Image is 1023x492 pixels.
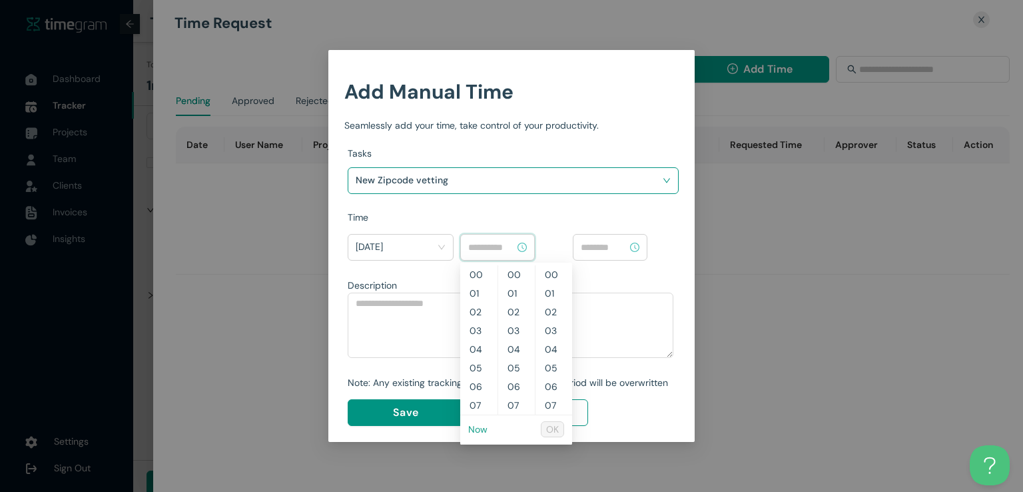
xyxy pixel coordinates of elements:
[535,340,572,359] div: 04
[348,146,679,161] div: Tasks
[535,303,572,321] div: 02
[460,321,498,340] div: 03
[535,321,572,340] div: 03
[535,265,572,284] div: 00
[498,321,535,340] div: 03
[535,359,572,377] div: 05
[356,237,446,258] span: Today
[344,76,679,107] h1: Add Manual Time
[535,396,572,415] div: 07
[498,359,535,377] div: 05
[460,377,498,396] div: 06
[356,170,512,190] h1: New Zipcode vetting
[460,340,498,359] div: 04
[498,284,535,303] div: 01
[535,377,572,396] div: 06
[460,284,498,303] div: 01
[498,396,535,415] div: 07
[460,396,498,415] div: 07
[393,404,418,421] span: Save
[498,377,535,396] div: 06
[498,340,535,359] div: 04
[535,284,572,303] div: 01
[344,118,679,133] div: Seamlessly add your time, take control of your productivity.
[460,359,498,377] div: 05
[498,303,535,321] div: 02
[348,375,673,390] div: Note: Any existing tracking data for the selected period will be overwritten
[498,265,535,284] div: 00
[541,421,564,437] button: OK
[348,278,673,293] div: Description
[468,423,488,435] a: Now
[348,210,679,225] div: Time
[460,265,498,284] div: 00
[348,399,464,426] button: Save
[970,445,1010,485] iframe: Toggle Customer Support
[460,303,498,321] div: 02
